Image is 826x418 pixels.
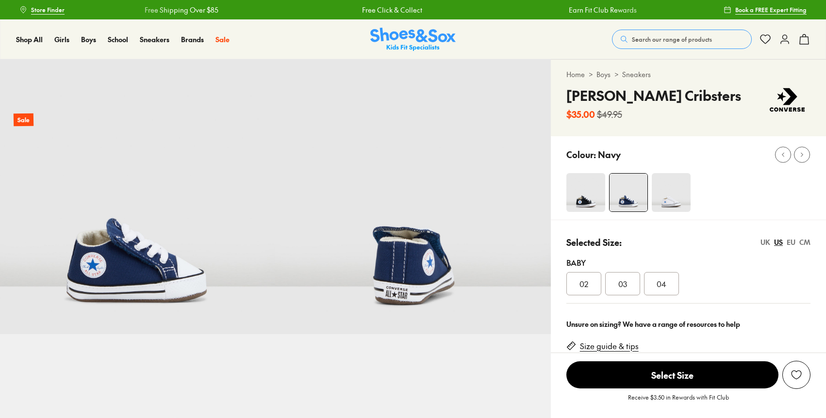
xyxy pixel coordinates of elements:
h4: [PERSON_NAME] Cribsters [566,85,741,106]
img: Vendor logo [764,85,810,114]
div: EU [787,237,795,247]
span: 04 [657,278,666,289]
span: Search our range of products [632,35,712,44]
a: Free Click & Collect [361,5,421,15]
a: Girls [54,34,69,45]
s: $49.95 [597,108,622,121]
p: Colour: [566,148,596,161]
p: Receive $3.50 in Rewards with Fit Club [628,393,729,410]
button: Add to Wishlist [782,361,810,389]
a: Free Shipping Over $85 [144,5,217,15]
a: Book a FREE Expert Fitting [724,1,807,18]
span: Sneakers [140,34,169,44]
div: US [774,237,783,247]
b: $35.00 [566,108,595,121]
p: Navy [598,148,621,161]
span: Boys [81,34,96,44]
a: Shoes & Sox [370,28,456,51]
a: Earn Fit Club Rewards [568,5,636,15]
div: > > [566,69,810,80]
span: Book a FREE Expert Fitting [735,5,807,14]
span: 02 [579,278,588,289]
a: Sneakers [622,69,651,80]
img: 4-181965_1 [652,173,691,212]
span: Girls [54,34,69,44]
span: Sale [215,34,230,44]
a: Store Finder [19,1,65,18]
button: Search our range of products [612,30,752,49]
img: 4-181961_1 [610,174,647,211]
a: Brands [181,34,204,45]
span: Store Finder [31,5,65,14]
p: Selected Size: [566,236,622,249]
span: Select Size [566,361,778,388]
div: Baby [566,257,810,268]
a: School [108,34,128,45]
div: UK [760,237,770,247]
div: CM [799,237,810,247]
img: 6_1 [275,59,550,334]
a: Sneakers [140,34,169,45]
div: Unsure on sizing? We have a range of resources to help [566,319,810,329]
span: 03 [618,278,627,289]
p: Sale [14,113,33,127]
span: School [108,34,128,44]
a: Boys [596,69,611,80]
img: 4-181969_1 [566,173,605,212]
a: Shop All [16,34,43,45]
button: Select Size [566,361,778,389]
span: Shop All [16,34,43,44]
span: Brands [181,34,204,44]
a: Boys [81,34,96,45]
a: Sale [215,34,230,45]
a: Home [566,69,585,80]
a: Size guide & tips [580,341,639,352]
img: SNS_Logo_Responsive.svg [370,28,456,51]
